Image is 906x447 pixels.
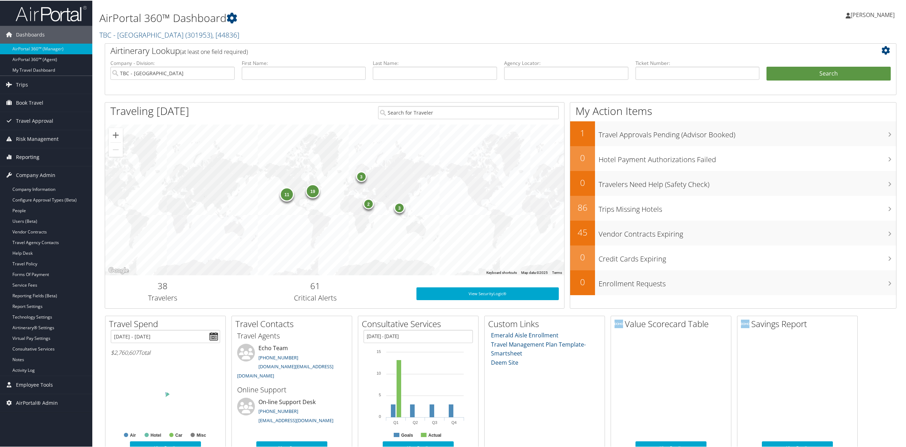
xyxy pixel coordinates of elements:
[16,166,55,183] span: Company Admin
[237,363,333,378] a: [DOMAIN_NAME][EMAIL_ADDRESS][DOMAIN_NAME]
[99,29,239,39] a: TBC - [GEOGRAPHIC_DATA]
[16,5,87,21] img: airportal-logo.png
[237,330,346,340] h3: Travel Agents
[570,126,595,138] h2: 1
[16,129,59,147] span: Risk Management
[258,354,298,360] a: [PHONE_NUMBER]
[766,66,891,80] button: Search
[491,358,518,366] a: Deem Site
[846,4,902,25] a: [PERSON_NAME]
[570,201,595,213] h2: 86
[635,59,760,66] label: Ticket Number:
[110,292,214,302] h3: Travelers
[394,202,405,213] div: 3
[175,432,182,437] text: Car
[109,317,225,329] h2: Travel Spend
[570,170,896,195] a: 0Travelers Need Help (Safety Check)
[306,183,320,198] div: 19
[363,198,374,208] div: 2
[109,127,123,142] button: Zoom in
[615,317,731,329] h2: Value Scorecard Table
[185,29,212,39] span: ( 301953 )
[258,407,298,414] a: [PHONE_NUMBER]
[258,416,333,423] a: [EMAIL_ADDRESS][DOMAIN_NAME]
[741,317,857,329] h2: Savings Report
[16,25,45,43] span: Dashboards
[378,105,559,118] input: Search for Traveler
[570,103,896,118] h1: My Action Items
[107,265,130,275] img: Google
[110,279,214,291] h2: 38
[197,432,206,437] text: Misc
[504,59,628,66] label: Agency Locator:
[491,340,586,357] a: Travel Management Plan Template- Smartsheet
[362,317,478,329] h2: Consultative Services
[379,392,381,396] tspan: 5
[599,275,896,288] h3: Enrollment Requests
[373,59,497,66] label: Last Name:
[599,126,896,139] h3: Travel Approvals Pending (Advisor Booked)
[599,200,896,214] h3: Trips Missing Hotels
[416,287,559,299] a: View SecurityLogic®
[570,145,896,170] a: 0Hotel Payment Authorizations Failed
[615,319,623,327] img: domo-logo.png
[393,420,399,424] text: Q1
[111,348,220,356] h6: Total
[570,250,595,263] h2: 0
[235,317,352,329] h2: Travel Contacts
[16,75,28,93] span: Trips
[110,59,235,66] label: Company - Division:
[521,270,548,274] span: Map data ©2025
[225,279,406,291] h2: 61
[428,432,441,437] text: Actual
[16,148,39,165] span: Reporting
[242,59,366,66] label: First Name:
[451,420,457,424] text: Q4
[111,348,138,356] span: $2,760,607
[377,370,381,375] tspan: 10
[107,265,130,275] a: Open this area in Google Maps (opens a new window)
[599,225,896,238] h3: Vendor Contracts Expiring
[151,432,161,437] text: Hotel
[851,10,895,18] span: [PERSON_NAME]
[401,432,413,437] text: Goals
[110,44,825,56] h2: Airtinerary Lookup
[99,10,634,25] h1: AirPortal 360™ Dashboard
[570,151,595,163] h2: 0
[599,250,896,263] h3: Credit Cards Expiring
[486,270,517,275] button: Keyboard shortcuts
[212,29,239,39] span: , [ 44836 ]
[570,220,896,245] a: 45Vendor Contracts Expiring
[570,245,896,270] a: 0Credit Cards Expiring
[234,343,350,381] li: Echo Team
[379,414,381,418] tspan: 0
[432,420,437,424] text: Q3
[356,170,367,181] div: 3
[234,397,350,426] li: On-line Support Desk
[570,270,896,294] a: 0Enrollment Requests
[488,317,605,329] h2: Custom Links
[570,226,595,238] h2: 45
[599,175,896,189] h3: Travelers Need Help (Safety Check)
[110,103,189,118] h1: Traveling [DATE]
[570,275,595,287] h2: 0
[741,319,749,327] img: domo-logo.png
[280,187,294,201] div: 11
[413,420,418,424] text: Q2
[570,176,595,188] h2: 0
[225,292,406,302] h3: Critical Alerts
[180,47,248,55] span: (at least one field required)
[552,270,562,274] a: Terms (opens in new tab)
[491,331,558,338] a: Emerald Aisle Enrollment
[16,93,43,111] span: Book Travel
[130,432,136,437] text: Air
[16,111,53,129] span: Travel Approval
[377,349,381,353] tspan: 15
[109,142,123,156] button: Zoom out
[570,121,896,145] a: 1Travel Approvals Pending (Advisor Booked)
[16,375,53,393] span: Employee Tools
[570,195,896,220] a: 86Trips Missing Hotels
[237,384,346,394] h3: Online Support
[599,150,896,164] h3: Hotel Payment Authorizations Failed
[16,393,58,411] span: AirPortal® Admin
